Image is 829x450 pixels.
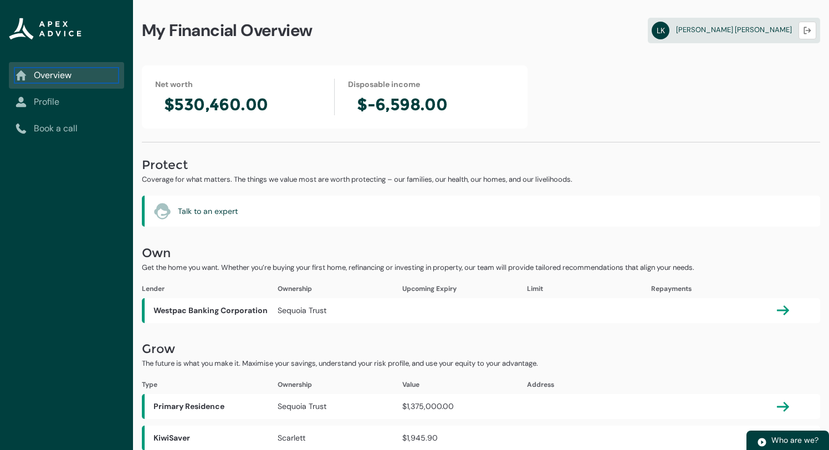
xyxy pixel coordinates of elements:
[402,401,454,411] lightning-formatted-number: $1,375,000.00
[145,394,278,419] span: Primary Residence
[348,94,514,115] h2: $-6,598.00
[799,22,816,39] button: Logout
[16,122,117,135] a: Book a call
[278,284,402,294] div: Ownership
[142,358,820,369] p: The future is what you make it. Maximise your savings, understand your risk profile, and use your...
[402,433,438,443] lightning-formatted-number: $1,945.90
[153,202,171,220] lightning-icon: Talk to an expert
[278,401,402,412] div: Sequoia Trust
[278,305,402,316] div: Sequoia Trust
[9,62,124,142] nav: Sub page
[142,340,820,358] h2: Grow
[348,79,514,90] div: Disposable income
[278,380,402,390] div: Ownership
[16,69,117,82] a: Overview
[648,18,820,43] a: LK[PERSON_NAME] [PERSON_NAME]
[676,25,792,34] span: [PERSON_NAME] [PERSON_NAME]
[651,284,776,294] div: Repayments
[142,20,312,41] span: My Financial Overview
[142,262,820,273] p: Get the home you want. Whether you’re buying your first home, refinancing or investing in propert...
[145,298,278,323] span: Westpac Banking Corporation
[142,284,275,294] div: Lender
[142,244,820,262] h2: Own
[278,432,402,444] div: Scarlett
[757,437,767,447] img: play.svg
[155,79,321,90] div: Net worth
[652,22,669,39] abbr: LK
[142,380,275,390] div: Type
[771,435,818,445] span: Who are we?
[9,18,81,40] img: Apex Advice Group
[402,380,527,390] div: Value
[142,174,820,185] p: Coverage for what matters. The things we value most are worth protecting – our families, our heal...
[16,95,117,109] a: Profile
[527,284,652,294] div: Limit
[178,206,238,217] a: Talk to an expert
[402,284,527,294] div: Upcoming Expiry
[527,380,652,390] div: Address
[155,94,321,115] h2: $530,460.00
[142,156,820,174] h2: Protect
